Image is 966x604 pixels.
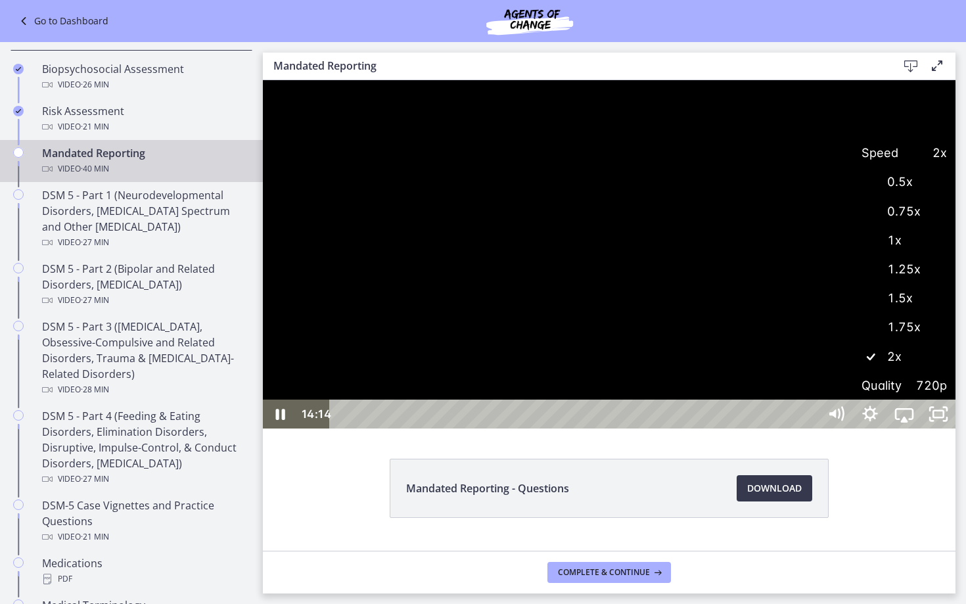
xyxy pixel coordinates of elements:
[263,80,955,429] iframe: Video Lesson
[42,292,247,308] div: Video
[13,106,24,116] i: Completed
[641,290,684,319] span: 720p
[81,161,109,177] span: · 40 min
[599,58,641,87] span: Speed
[737,475,812,501] a: Download
[42,471,247,487] div: Video
[42,103,247,135] div: Risk Assessment
[406,480,569,496] span: Mandated Reporting - Questions
[590,58,693,87] button: Speed2x
[658,319,693,348] button: Unfullscreen
[273,58,877,74] h3: Mandated Reporting
[747,480,802,496] span: Download
[590,232,693,262] label: 1.75x
[81,77,109,93] span: · 26 min
[42,161,247,177] div: Video
[42,529,247,545] div: Video
[641,58,684,87] span: 2x
[42,61,247,93] div: Biopsychosocial Assessment
[81,119,109,135] span: · 21 min
[81,471,109,487] span: · 27 min
[547,562,671,583] button: Complete & continue
[42,261,247,308] div: DSM 5 - Part 2 (Bipolar and Related Disorders, [MEDICAL_DATA])
[451,5,609,37] img: Agents of Change Social Work Test Prep
[42,145,247,177] div: Mandated Reporting
[42,119,247,135] div: Video
[81,529,109,545] span: · 21 min
[590,145,693,175] label: 1x
[590,174,693,204] label: 1.25x
[590,87,693,117] label: 0.5x
[42,235,247,250] div: Video
[42,571,247,587] div: PDF
[624,319,658,348] button: Airplay
[81,382,109,398] span: · 28 min
[42,408,247,487] div: DSM 5 - Part 4 (Feeding & Eating Disorders, Elimination Disorders, Disruptive, Impulse-Control, &...
[590,203,693,233] label: 1.5x
[42,319,247,398] div: DSM 5 - Part 3 ([MEDICAL_DATA], Obsessive-Compulsive and Related Disorders, Trauma & [MEDICAL_DAT...
[558,567,650,578] span: Complete & continue
[590,262,693,292] label: 2x
[42,187,247,250] div: DSM 5 - Part 1 (Neurodevelopmental Disorders, [MEDICAL_DATA] Spectrum and Other [MEDICAL_DATA])
[81,292,109,308] span: · 27 min
[42,77,247,93] div: Video
[42,382,247,398] div: Video
[556,319,590,348] button: Mute
[590,116,693,147] label: 0.75x
[42,555,247,587] div: Medications
[13,64,24,74] i: Completed
[599,290,641,319] span: Quality
[590,290,693,319] button: Quality720p
[42,498,247,545] div: DSM-5 Case Vignettes and Practice Questions
[81,235,109,250] span: · 27 min
[16,13,108,29] a: Go to Dashboard
[590,319,624,348] button: Hide settings menu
